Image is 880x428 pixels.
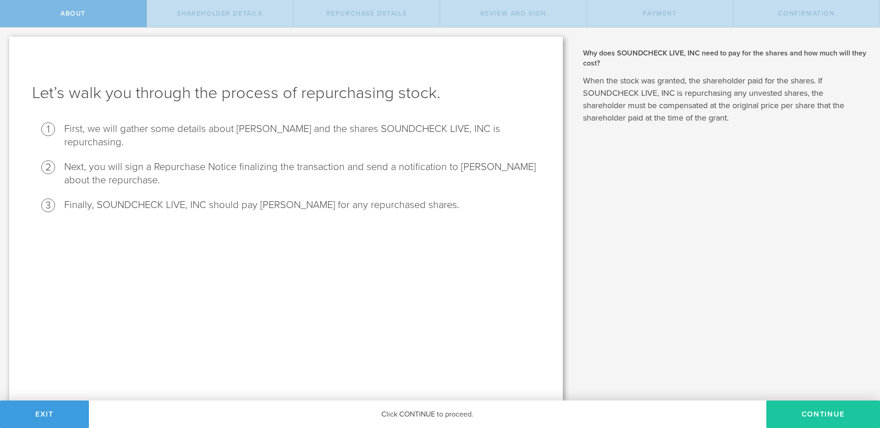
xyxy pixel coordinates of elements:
li: Finally, SOUNDCHECK LIVE, INC should pay [PERSON_NAME] for any repurchased shares. [64,198,540,212]
div: Click CONTINUE to proceed. [89,401,766,428]
span: Repurchase Details [326,10,407,17]
span: Review and Sign [480,10,546,17]
li: Next, you will sign a Repurchase Notice finalizing the transaction and send a notification to [PE... [64,160,540,187]
button: Continue [766,401,880,428]
p: When the stock was granted, the shareholder paid for the shares. If SOUNDCHECK LIVE, INC is repur... [583,75,866,124]
span: About [60,10,86,17]
span: Shareholder Details [177,10,262,17]
iframe: Chat Widget [834,357,880,401]
h1: Let’s walk you through the process of repurchasing stock. [32,82,540,104]
span: Payment [643,10,676,17]
h2: Why does SOUNDCHECK LIVE, INC need to pay for the shares and how much will they cost? [583,48,866,69]
li: First, we will gather some details about [PERSON_NAME] and the shares SOUNDCHECK LIVE, INC is rep... [64,122,540,149]
span: Confirmation [778,10,835,17]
